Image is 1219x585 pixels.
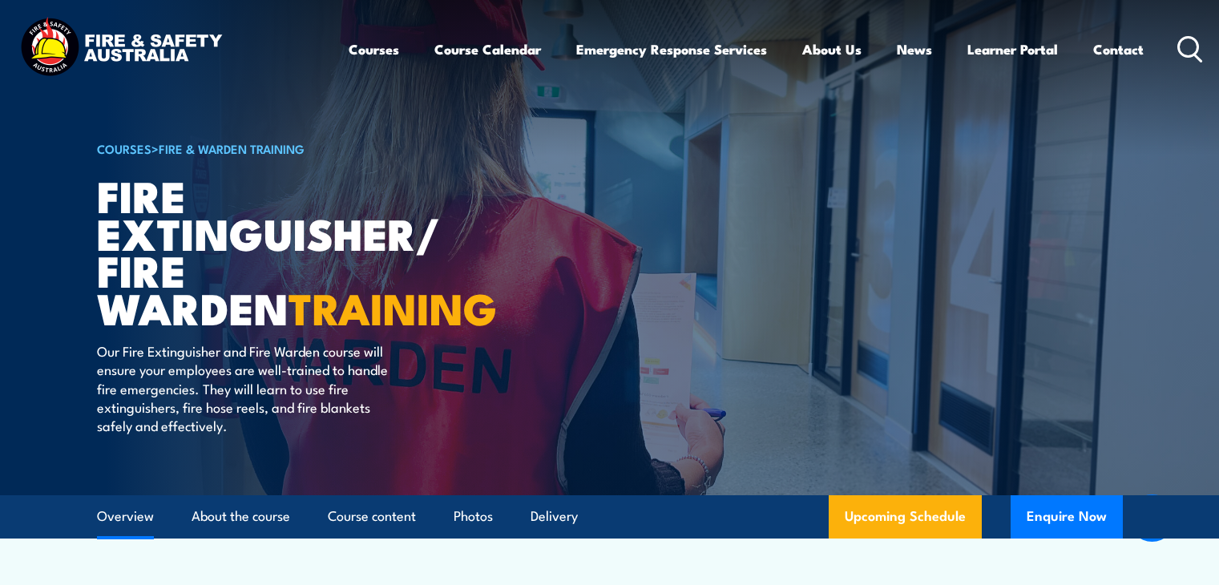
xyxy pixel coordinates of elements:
[97,139,151,157] a: COURSES
[1011,495,1123,539] button: Enquire Now
[576,28,767,71] a: Emergency Response Services
[97,139,493,158] h6: >
[454,495,493,538] a: Photos
[802,28,862,71] a: About Us
[434,28,541,71] a: Course Calendar
[289,273,497,340] strong: TRAINING
[97,495,154,538] a: Overview
[531,495,578,538] a: Delivery
[192,495,290,538] a: About the course
[349,28,399,71] a: Courses
[97,176,493,326] h1: Fire Extinguisher/ Fire Warden
[967,28,1058,71] a: Learner Portal
[1093,28,1144,71] a: Contact
[897,28,932,71] a: News
[328,495,416,538] a: Course content
[829,495,982,539] a: Upcoming Schedule
[97,341,390,435] p: Our Fire Extinguisher and Fire Warden course will ensure your employees are well-trained to handl...
[159,139,305,157] a: Fire & Warden Training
